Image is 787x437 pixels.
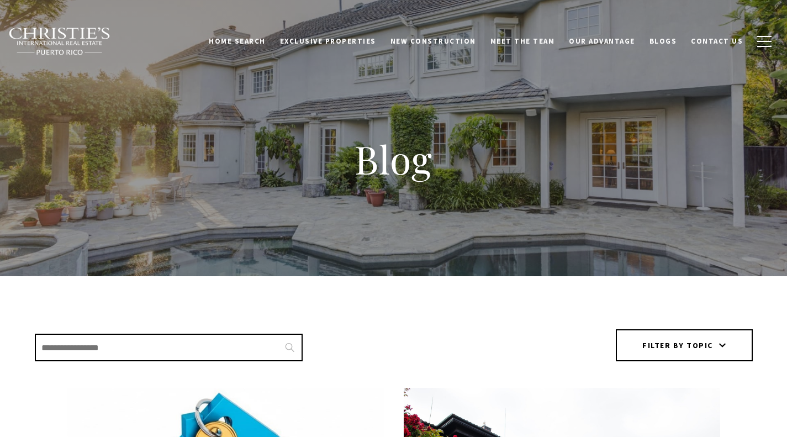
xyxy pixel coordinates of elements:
[390,36,476,45] span: New Construction
[173,135,615,183] h1: Blog
[483,30,562,51] a: Meet the Team
[569,36,635,45] span: Our Advantage
[273,30,383,51] a: Exclusive Properties
[383,30,483,51] a: New Construction
[562,30,642,51] a: Our Advantage
[280,36,376,45] span: Exclusive Properties
[202,30,273,51] a: Home Search
[8,27,111,56] img: Christie's International Real Estate black text logo
[649,36,677,45] span: Blogs
[616,329,753,361] button: Filter by topic
[691,36,743,45] span: Contact Us
[642,30,684,51] a: Blogs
